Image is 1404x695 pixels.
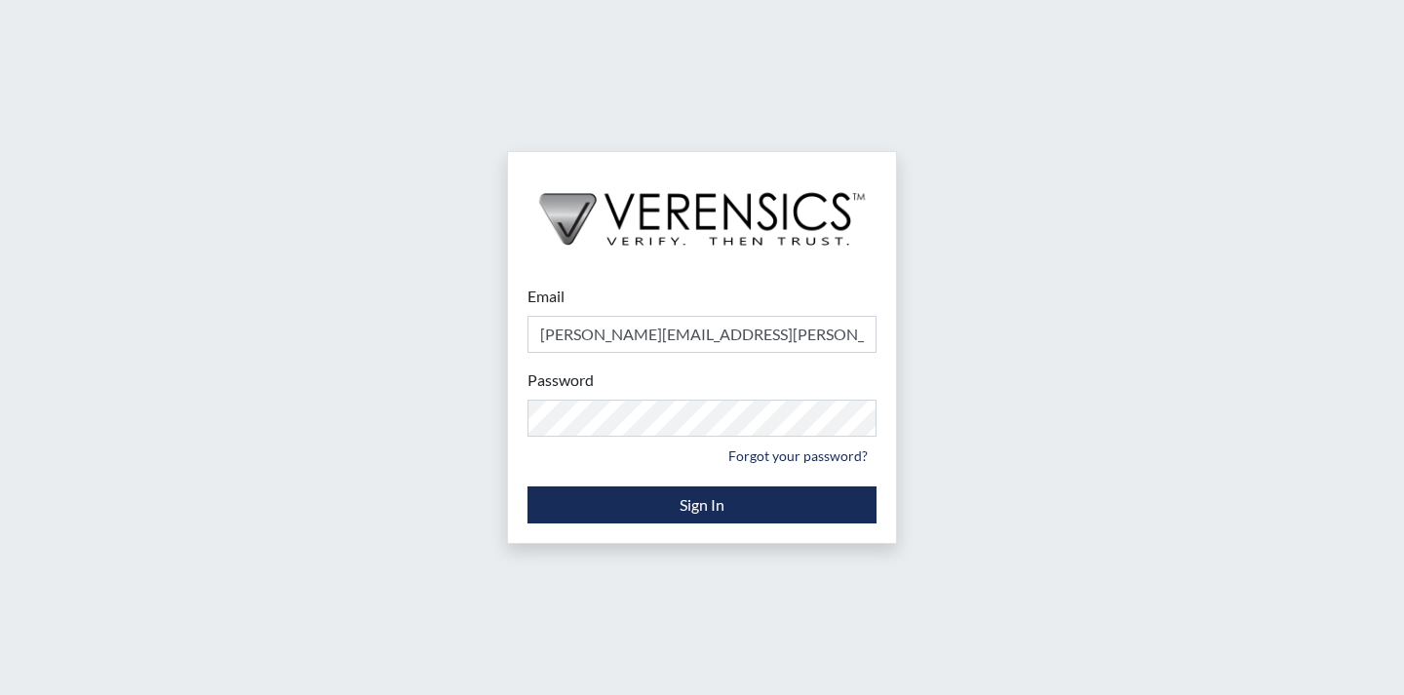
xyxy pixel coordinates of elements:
[527,368,594,392] label: Password
[720,441,877,471] a: Forgot your password?
[527,285,565,308] label: Email
[527,316,877,353] input: Email
[527,486,877,523] button: Sign In
[508,152,896,265] img: logo-wide-black.2aad4157.png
